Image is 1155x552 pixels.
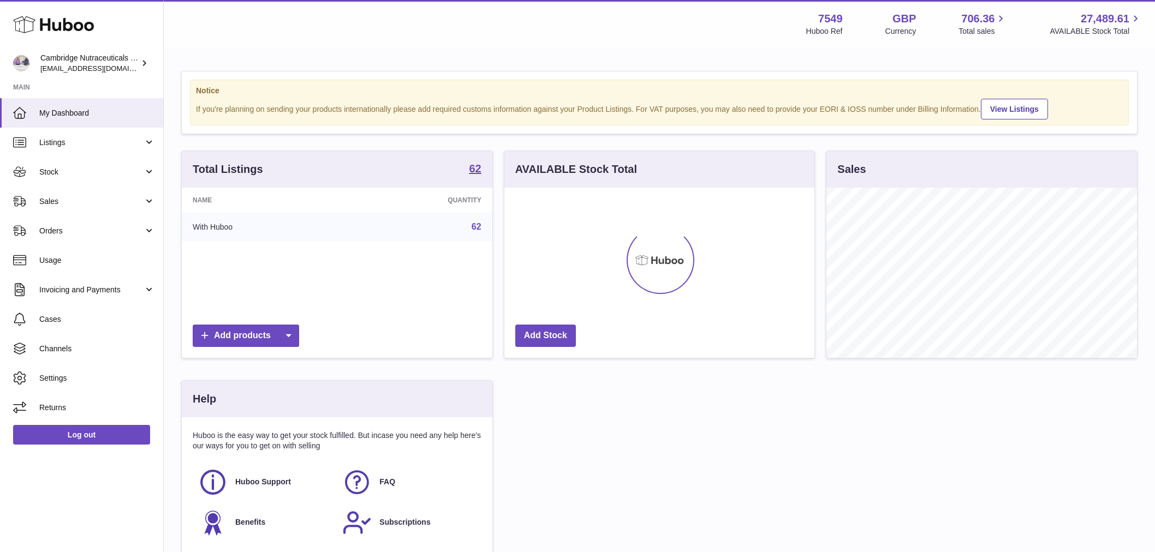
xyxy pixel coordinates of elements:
span: Channels [39,344,155,354]
span: 706.36 [961,11,995,26]
span: Invoicing and Payments [39,285,144,295]
strong: 7549 [818,11,843,26]
strong: 62 [469,163,481,174]
span: Listings [39,137,144,148]
span: Sales [39,196,144,207]
span: My Dashboard [39,108,155,118]
h3: Sales [837,162,866,177]
div: Cambridge Nutraceuticals Ltd [40,53,139,74]
span: Returns [39,403,155,413]
th: Name [182,188,346,213]
a: Add Stock [515,325,576,347]
a: Log out [13,425,150,445]
span: Cases [39,314,155,325]
h3: Help [193,392,216,406]
span: 27,489.61 [1081,11,1129,26]
span: Subscriptions [379,517,430,527]
span: Usage [39,255,155,266]
a: 27,489.61 AVAILABLE Stock Total [1050,11,1142,37]
div: If you're planning on sending your products internationally please add required customs informati... [196,97,1123,119]
span: FAQ [379,477,395,487]
span: Total sales [958,26,1007,37]
span: Settings [39,373,155,383]
a: 62 [472,222,481,231]
span: [EMAIL_ADDRESS][DOMAIN_NAME] [40,64,160,73]
img: qvc@camnutra.com [13,55,29,71]
a: Add products [193,325,299,347]
a: View Listings [981,99,1048,119]
span: Huboo Support [235,477,291,487]
a: Huboo Support [198,467,331,497]
span: AVAILABLE Stock Total [1050,26,1142,37]
th: Quantity [346,188,492,213]
strong: Notice [196,86,1123,96]
div: Huboo Ref [806,26,843,37]
span: Stock [39,167,144,177]
a: FAQ [342,467,475,497]
a: 62 [469,163,481,176]
a: Subscriptions [342,508,475,537]
span: Orders [39,226,144,236]
h3: Total Listings [193,162,263,177]
span: Benefits [235,517,265,527]
td: With Huboo [182,213,346,241]
div: Currency [885,26,916,37]
strong: GBP [892,11,916,26]
a: Benefits [198,508,331,537]
a: 706.36 Total sales [958,11,1007,37]
p: Huboo is the easy way to get your stock fulfilled. But incase you need any help here's our ways f... [193,430,481,451]
h3: AVAILABLE Stock Total [515,162,637,177]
